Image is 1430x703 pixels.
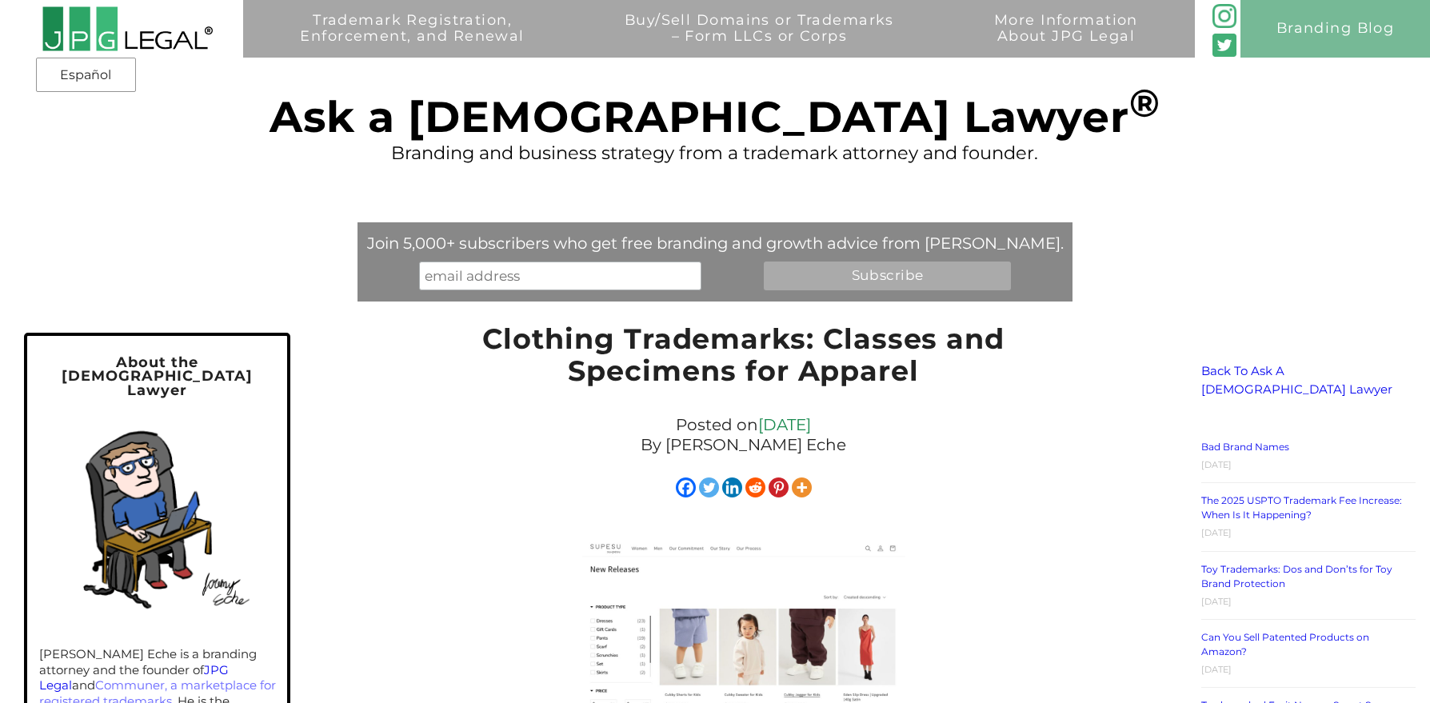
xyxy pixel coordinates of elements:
h1: Clothing Trademarks: Classes and Specimens for Apparel [429,323,1058,396]
a: More [792,477,812,497]
input: email address [419,262,702,290]
a: The 2025 USPTO Trademark Fee Increase: When Is It Happening? [1201,494,1402,521]
time: [DATE] [1201,527,1232,538]
a: Facebook [676,477,696,497]
a: Linkedin [722,477,742,497]
a: Twitter [699,477,719,497]
img: 2016-logo-black-letters-3-r.png [42,6,214,52]
a: Bad Brand Names [1201,441,1289,453]
input: Subscribe [764,262,1011,290]
a: Toy Trademarks: Dos and Don’ts for Toy Brand Protection [1201,563,1392,589]
time: [DATE] [1201,664,1232,675]
img: glyph-logo_May2016-green3-90.png [1212,4,1236,28]
a: Español [41,61,131,90]
a: Buy/Sell Domains or Trademarks– Form LLCs or Corps [581,12,937,70]
time: [DATE] [1201,459,1232,470]
div: Posted on [429,411,1058,459]
p: By [PERSON_NAME] Eche [437,435,1050,455]
a: [DATE] [758,415,811,434]
img: Twitter_Social_Icon_Rounded_Square_Color-mid-green3-90.png [1212,34,1236,58]
a: JPG Legal [39,662,229,693]
img: Self-portrait of Jeremy in his home office. [50,409,265,624]
time: [DATE] [1201,596,1232,607]
a: Can You Sell Patented Products on Amazon? [1201,631,1369,657]
span: About the [DEMOGRAPHIC_DATA] Lawyer [62,353,253,399]
a: Trademark Registration,Enforcement, and Renewal [258,12,568,70]
a: More InformationAbout JPG Legal [951,12,1180,70]
a: Reddit [745,477,765,497]
a: Back To Ask A [DEMOGRAPHIC_DATA] Lawyer [1201,363,1392,397]
a: Pinterest [769,477,789,497]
